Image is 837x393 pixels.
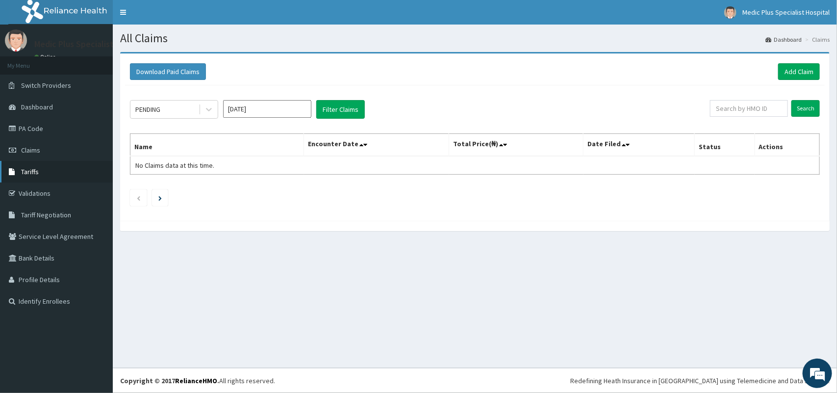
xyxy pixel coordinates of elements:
th: Status [695,134,755,157]
img: User Image [724,6,736,19]
th: Name [130,134,304,157]
span: Dashboard [21,103,53,111]
div: PENDING [135,105,160,114]
span: Switch Providers [21,81,71,90]
footer: All rights reserved. [113,368,837,393]
img: User Image [5,29,27,52]
a: Dashboard [765,35,802,44]
span: Tariffs [21,167,39,176]
span: Claims [21,146,40,155]
span: No Claims data at this time. [135,161,214,170]
th: Encounter Date [304,134,449,157]
h1: All Claims [120,32,830,45]
a: Online [34,53,58,60]
li: Claims [803,35,830,44]
input: Search by HMO ID [710,100,788,117]
a: Previous page [136,193,141,202]
input: Select Month and Year [223,100,311,118]
strong: Copyright © 2017 . [120,376,219,385]
a: Add Claim [778,63,820,80]
th: Total Price(₦) [449,134,583,157]
a: RelianceHMO [175,376,217,385]
button: Download Paid Claims [130,63,206,80]
th: Date Filed [583,134,695,157]
a: Next page [158,193,162,202]
input: Search [791,100,820,117]
p: Medic Plus Specialist Hospital [34,40,148,49]
span: Tariff Negotiation [21,210,71,219]
div: Redefining Heath Insurance in [GEOGRAPHIC_DATA] using Telemedicine and Data Science! [570,376,830,386]
th: Actions [755,134,819,157]
span: Medic Plus Specialist Hospital [742,8,830,17]
button: Filter Claims [316,100,365,119]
